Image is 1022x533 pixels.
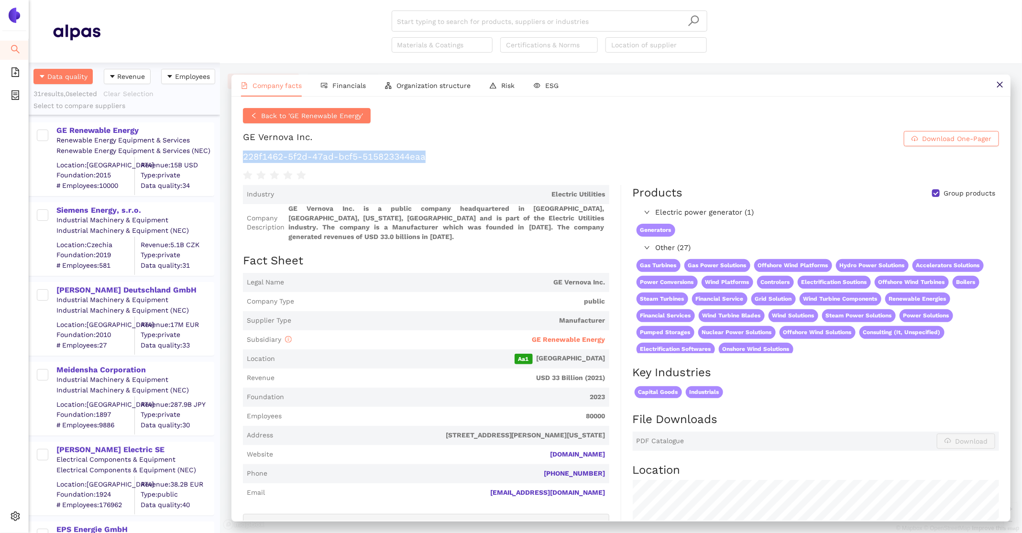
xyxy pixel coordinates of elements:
[56,295,213,305] div: Industrial Machinery & Equipment
[286,412,605,421] span: 80000
[109,73,116,81] span: caret-down
[637,436,684,446] span: PDF Catalogue
[501,82,515,89] span: Risk
[912,135,918,143] span: cloud-download
[534,82,540,89] span: eye
[247,469,267,479] span: Phone
[656,242,994,254] span: Other (27)
[900,309,953,322] span: Power Solutions
[141,171,213,180] span: Type: private
[56,375,213,385] div: Industrial Machinery & Equipment
[754,259,832,272] span: Offshore Wind Platforms
[39,73,45,81] span: caret-down
[769,309,818,322] span: Wind Solutions
[247,297,294,306] span: Company Type
[141,240,213,250] div: Revenue: 5.1B CZK
[637,259,681,272] span: Gas Turbines
[56,216,213,225] div: Industrial Machinery & Equipment
[141,320,213,329] div: Revenue: 17M EUR
[56,125,213,136] div: GE Renewable Energy
[141,500,213,510] span: Data quality: 40
[141,261,213,270] span: Data quality: 31
[33,101,215,111] div: Select to compare suppliers
[875,276,949,289] span: Offshore Wind Turbines
[922,133,991,144] span: Download One-Pager
[288,204,605,241] span: GE Vernova Inc. is a public company headquartered in [GEOGRAPHIC_DATA], [GEOGRAPHIC_DATA], [US_ST...
[141,250,213,260] span: Type: private
[637,309,695,322] span: Financial Services
[270,171,279,180] span: star
[141,410,213,420] span: Type: private
[56,500,134,510] span: # Employees: 176962
[141,330,213,340] span: Type: private
[637,326,694,339] span: Pumped Storages
[141,160,213,170] div: Revenue: 15B USD
[56,205,213,216] div: Siemens Energy, s.r.o.
[141,420,213,430] span: Data quality: 30
[56,365,213,375] div: Meidensha Corporation
[688,15,700,27] span: search
[141,479,213,489] div: Revenue: 38.2B EUR
[11,41,20,60] span: search
[56,226,213,236] div: Industrial Machinery & Equipment (NEC)
[633,205,998,220] div: Electric power generator (1)
[332,82,366,89] span: Financials
[283,171,293,180] span: star
[288,278,605,287] span: GE Vernova Inc.
[644,245,650,250] span: right
[56,410,134,420] span: Foundation: 1897
[247,190,274,199] span: Industry
[166,73,173,81] span: caret-down
[256,171,266,180] span: star
[532,336,605,343] span: GE Renewable Energy
[33,90,97,98] span: 31 results, 0 selected
[56,466,213,475] div: Electrical Components & Equipment (NEC)
[385,82,392,89] span: apartment
[940,189,999,198] span: Group products
[56,306,213,315] div: Industrial Machinery & Equipment (NEC)
[251,112,257,120] span: left
[241,82,248,89] span: file-text
[56,160,134,170] div: Location: [GEOGRAPHIC_DATA]
[684,259,750,272] span: Gas Power Solutions
[7,8,22,23] img: Logo
[288,392,605,402] span: 2023
[692,293,747,305] span: Financial Service
[279,354,605,364] span: [GEOGRAPHIC_DATA]
[56,330,134,340] span: Foundation: 2010
[633,462,999,479] h2: Location
[56,386,213,395] div: Industrial Machinery & Equipment (NEC)
[490,82,496,89] span: warning
[859,326,945,339] span: Consulting (It, Unspecified)
[56,146,213,156] div: Renewable Energy Equipment & Services (NEC)
[247,316,291,326] span: Supplier Type
[56,250,134,260] span: Foundation: 2019
[56,285,213,295] div: [PERSON_NAME] Deutschland GmbH
[56,340,134,350] span: # Employees: 27
[822,309,896,322] span: Steam Power Solutions
[321,82,328,89] span: fund-view
[247,431,273,440] span: Address
[297,171,306,180] span: star
[253,82,302,89] span: Company facts
[56,240,134,250] div: Location: Czechia
[702,276,753,289] span: Wind Platforms
[719,343,793,356] span: Onshore Wind Solutions
[633,365,999,381] h2: Key Industries
[912,259,984,272] span: Accelerators Solutions
[836,259,909,272] span: Hydro Power Solutions
[396,82,471,89] span: Organization structure
[56,490,134,500] span: Foundation: 1924
[104,69,151,84] button: caret-downRevenue
[800,293,881,305] span: Wind Turbine Components
[56,171,134,180] span: Foundation: 2015
[644,209,650,215] span: right
[885,293,950,305] span: Renewable Energies
[53,20,100,44] img: Homepage
[247,354,275,364] span: Location
[277,431,605,440] span: [STREET_ADDRESS][PERSON_NAME][US_STATE]
[56,136,213,145] div: Renewable Energy Equipment & Services
[247,278,284,287] span: Legal Name
[953,276,979,289] span: Boilers
[247,392,284,402] span: Foundation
